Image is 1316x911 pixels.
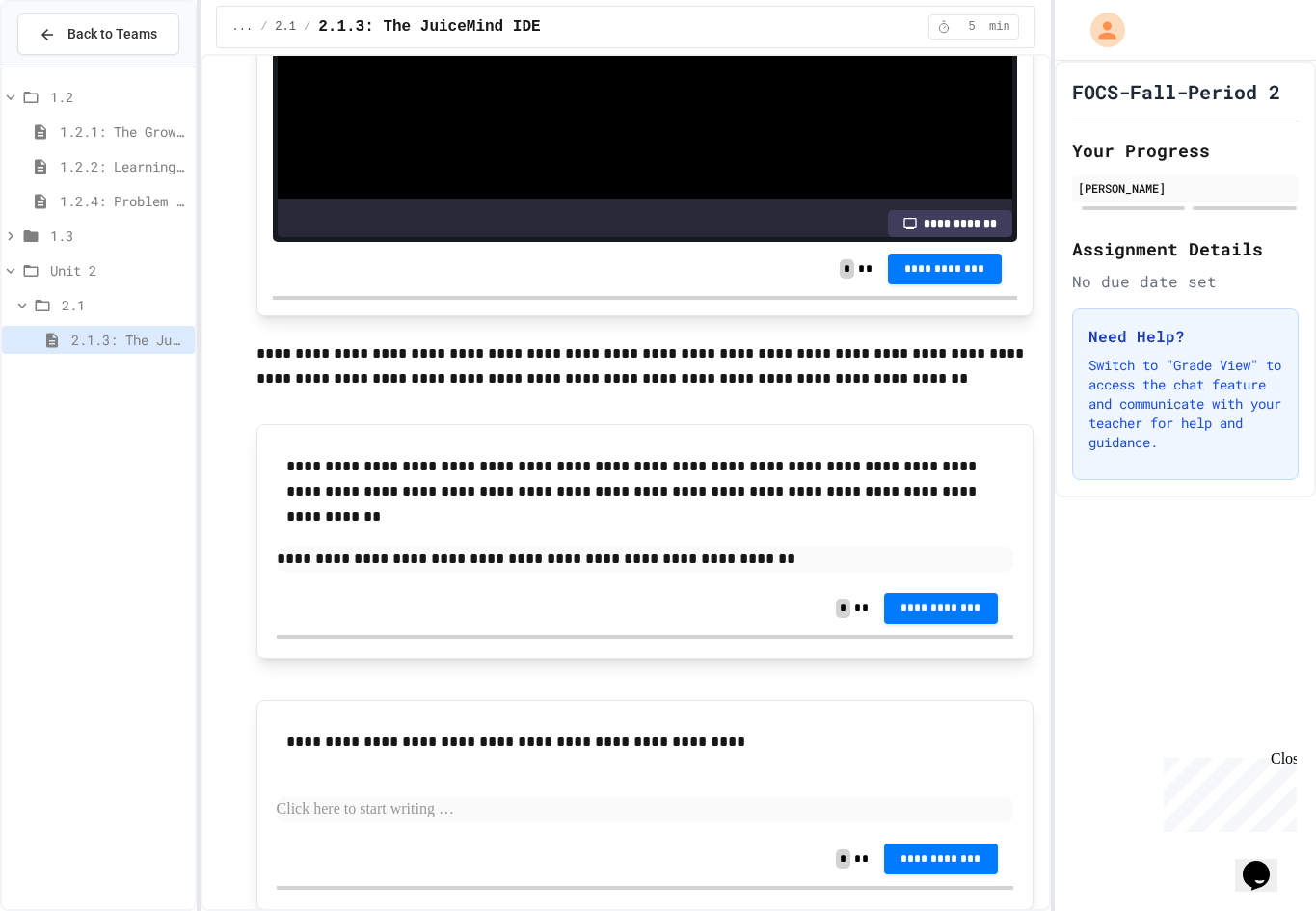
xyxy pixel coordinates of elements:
[60,156,187,176] span: 1.2.2: Learning to Solve Hard Problems
[1072,235,1299,262] h2: Assignment Details
[1070,8,1130,52] div: My Account
[1078,179,1293,197] div: [PERSON_NAME]
[1088,356,1282,452] p: Switch to "Grade View" to access the chat feature and communicate with your teacher for help and ...
[1156,750,1297,832] iframe: chat widget
[50,260,187,281] span: Unit 2
[1235,834,1297,892] iframe: chat widget
[67,24,157,44] span: Back to Teams
[275,19,296,35] span: 2.1
[989,19,1010,35] span: min
[956,19,987,35] span: 5
[17,13,179,55] button: Back to Teams
[50,87,187,107] span: 1.2
[50,226,187,246] span: 1.3
[1088,325,1282,348] h3: Need Help?
[232,19,254,35] span: ...
[318,15,540,39] span: 2.1.3: The JuiceMind IDE
[8,8,133,122] div: Chat with us now!Close
[304,19,310,35] span: /
[62,295,187,315] span: 2.1
[1072,137,1299,164] h2: Your Progress
[60,191,187,211] span: 1.2.4: Problem Solving Practice
[60,121,187,142] span: 1.2.1: The Growth Mindset
[1072,78,1280,105] h1: FOCS-Fall-Period 2
[71,330,187,350] span: 2.1.3: The JuiceMind IDE
[1072,270,1299,293] div: No due date set
[260,19,267,35] span: /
